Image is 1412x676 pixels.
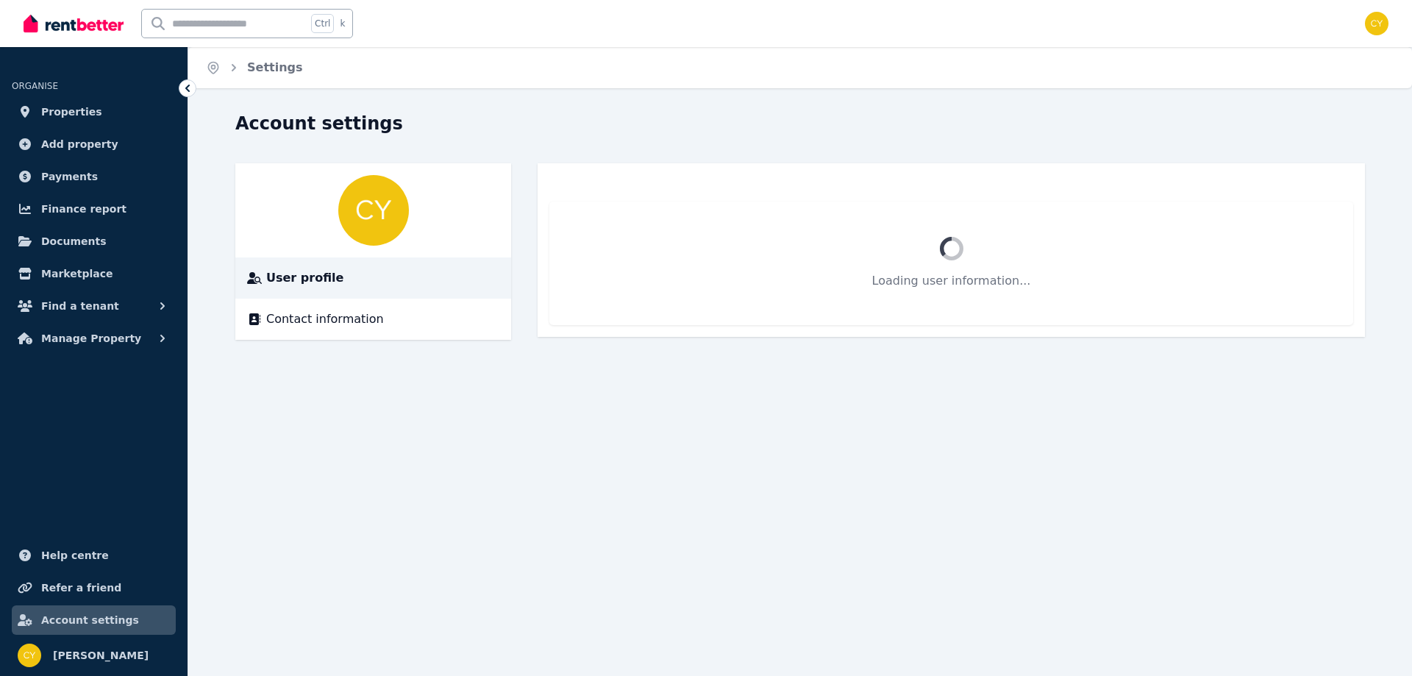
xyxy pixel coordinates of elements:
[41,611,139,629] span: Account settings
[12,605,176,635] a: Account settings
[12,81,58,91] span: ORGANISE
[266,310,384,328] span: Contact information
[41,547,109,564] span: Help centre
[247,60,303,74] a: Settings
[311,14,334,33] span: Ctrl
[12,162,176,191] a: Payments
[338,175,409,246] img: CHAO YI QIU
[41,579,121,597] span: Refer a friend
[12,194,176,224] a: Finance report
[1365,12,1388,35] img: CHAO YI QIU
[41,200,126,218] span: Finance report
[12,227,176,256] a: Documents
[12,291,176,321] button: Find a tenant
[41,297,119,315] span: Find a tenant
[266,269,343,287] span: User profile
[41,232,107,250] span: Documents
[340,18,345,29] span: k
[41,168,98,185] span: Payments
[247,310,499,328] a: Contact information
[53,647,149,664] span: [PERSON_NAME]
[41,330,141,347] span: Manage Property
[24,13,124,35] img: RentBetter
[247,269,499,287] a: User profile
[188,47,321,88] nav: Breadcrumb
[12,541,176,570] a: Help centre
[41,135,118,153] span: Add property
[585,272,1318,290] p: Loading user information...
[41,265,113,282] span: Marketplace
[12,129,176,159] a: Add property
[18,644,41,667] img: CHAO YI QIU
[12,259,176,288] a: Marketplace
[12,573,176,602] a: Refer a friend
[12,97,176,127] a: Properties
[41,103,102,121] span: Properties
[235,112,403,135] h1: Account settings
[12,324,176,353] button: Manage Property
